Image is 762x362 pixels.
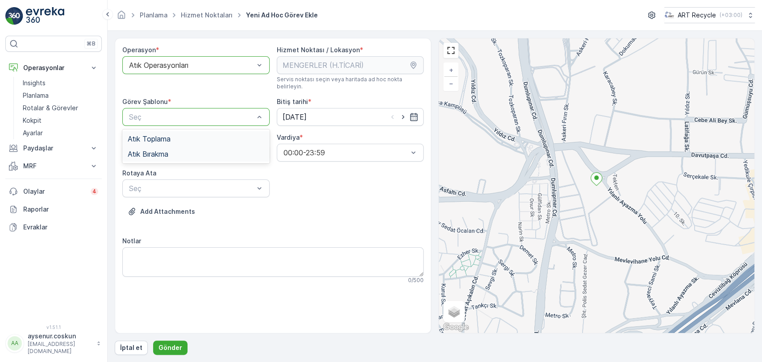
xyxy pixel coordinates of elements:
span: Atık Toplama [128,135,171,143]
button: Paydaşlar [5,139,102,157]
p: ART Recycle [678,11,716,20]
label: Vardiya [277,133,300,141]
p: Kokpit [23,116,42,125]
p: Olaylar [23,187,85,196]
p: İptal et [120,343,142,352]
p: 4 [92,188,96,195]
p: Operasyonlar [23,63,84,72]
a: Rotalar & Görevler [19,102,102,114]
label: Görev Şablonu [122,98,168,105]
p: MRF [23,162,84,171]
p: Rotalar & Görevler [23,104,78,112]
p: Seç [129,183,254,194]
button: ART Recycle(+03:00) [664,7,755,23]
p: Ayarlar [23,129,43,137]
p: Seç [129,112,254,122]
p: Raporlar [23,205,98,214]
p: ( +03:00 ) [720,12,742,19]
span: − [449,79,454,87]
button: MRF [5,157,102,175]
button: Dosya Yükle [122,204,200,219]
a: Ana Sayfa [117,13,126,21]
p: aysenur.coskun [28,332,92,341]
a: Kokpit [19,114,102,127]
img: logo_light-DOdMpM7g.png [26,7,64,25]
a: Yakınlaştır [444,63,458,77]
a: Evraklar [5,218,102,236]
p: ⌘B [87,40,96,47]
p: 0 / 500 [408,277,424,284]
img: Google [441,321,471,333]
p: Add Attachments [140,207,195,216]
div: AA [8,336,22,350]
label: Bitiş tarihi [277,98,308,105]
input: MENGERLER (H.TİCARİ) [277,56,424,74]
p: Planlama [23,91,49,100]
a: View Fullscreen [444,44,458,57]
p: Insights [23,79,46,87]
label: Rotaya Ata [122,169,156,177]
a: Hizmet Noktaları [181,11,233,19]
img: image_23.png [664,10,674,20]
a: Layers [444,302,464,321]
p: Paydaşlar [23,144,84,153]
label: Operasyon [122,46,156,54]
a: Uzaklaştır [444,77,458,90]
button: Operasyonlar [5,59,102,77]
p: Evraklar [23,223,98,232]
a: Raporlar [5,200,102,218]
span: + [449,66,453,74]
a: Planlama [140,11,167,19]
label: Hizmet Noktası / Lokasyon [277,46,360,54]
input: dd/mm/yyyy [277,108,424,126]
a: Olaylar4 [5,183,102,200]
p: Gönder [158,343,182,352]
span: v 1.51.1 [5,325,102,330]
img: logo [5,7,23,25]
span: Atık Bırakma [128,150,168,158]
p: [EMAIL_ADDRESS][DOMAIN_NAME] [28,341,92,355]
a: Bu bölgeyi Google Haritalar'da açın (yeni pencerede açılır) [441,321,471,333]
a: Planlama [19,89,102,102]
span: Yeni Ad Hoc Görev Ekle [244,11,320,20]
button: Gönder [153,341,187,355]
span: Servis noktası seçin veya haritada ad hoc nokta belirleyin. [277,76,424,90]
button: İptal et [115,341,148,355]
a: Ayarlar [19,127,102,139]
button: AAaysenur.coskun[EMAIL_ADDRESS][DOMAIN_NAME] [5,332,102,355]
label: Notlar [122,237,141,245]
a: Insights [19,77,102,89]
